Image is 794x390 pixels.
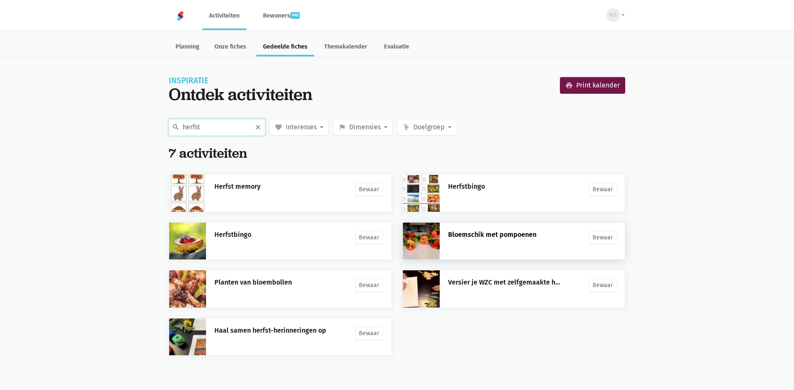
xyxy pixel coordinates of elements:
span: pro [290,12,300,19]
a: Bloemschik met pompoenen [448,231,536,239]
button: ND [601,5,625,25]
i: emoji_people [402,123,410,131]
a: Versier je WZC met zelfgemaakte herfstkaders [448,278,591,286]
span: ND [609,11,616,19]
i: close [254,123,262,131]
img: Home [175,11,186,21]
a: Activiteiten [202,2,246,30]
a: Herfst memory [214,182,260,190]
a: Planning [169,38,206,56]
a: Print kalender [560,77,625,94]
a: Bewaar [355,231,383,244]
a: Onze fiches [208,38,253,56]
i: search [172,123,180,131]
div: Ontdek activiteiten [169,85,312,104]
a: Bewaar [589,231,616,244]
a: Haal samen herfst-herinneringen op [214,326,326,334]
a: Bewaar [589,279,616,292]
button: flag Dimensies [333,119,393,136]
i: favorite [275,123,282,131]
a: Bewaar [355,327,383,340]
button: favorite Interesses [269,119,329,136]
div: Inspiratie [169,77,312,85]
span: Doelgroep [413,122,445,133]
span: Interesses [286,122,317,133]
h2: 7 activiteiten [169,146,247,161]
a: Bewaar [355,279,383,292]
a: Planten van bloembollen [214,278,292,286]
span: Dimensies [349,122,381,133]
a: Bewaar [589,183,616,196]
a: Themakalender [317,38,374,56]
i: print [565,82,573,89]
input: Zoek [169,119,265,136]
button: emoji_people Doelgroep [397,119,457,136]
a: Herfstbingo [448,182,485,190]
a: Gedeelde fiches [256,38,314,56]
a: Bewonerspro [256,2,307,30]
a: Herfstbingo [214,231,251,239]
i: flag [338,123,346,131]
a: Evaluatie [377,38,416,56]
a: Bewaar [355,183,383,196]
